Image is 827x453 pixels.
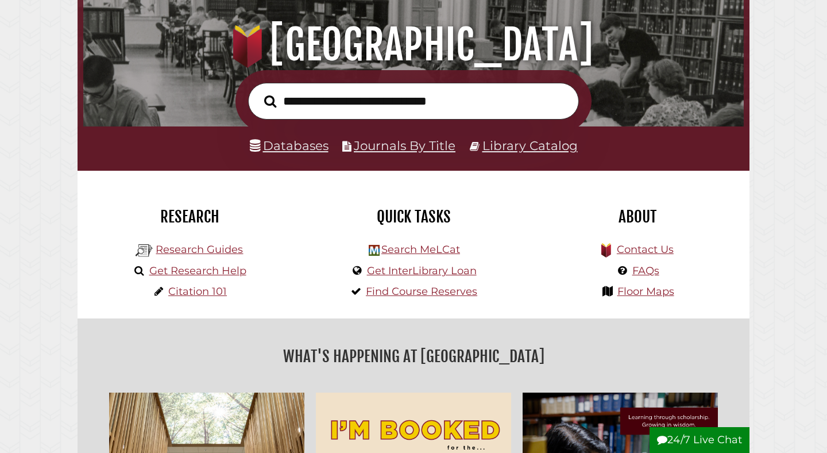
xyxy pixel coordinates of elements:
a: Research Guides [156,243,243,256]
h2: Research [86,207,293,226]
h2: What's Happening at [GEOGRAPHIC_DATA] [86,343,741,370]
a: Library Catalog [482,138,578,153]
a: Get Research Help [149,264,246,277]
a: Contact Us [617,243,674,256]
h1: [GEOGRAPHIC_DATA] [96,20,732,70]
a: Find Course Reserves [366,285,477,298]
i: Search [264,94,276,108]
a: Journals By Title [354,138,455,153]
button: Search [258,92,282,111]
img: Hekman Library Logo [369,245,380,256]
a: Citation 101 [168,285,227,298]
img: Hekman Library Logo [136,242,153,259]
h2: Quick Tasks [310,207,517,226]
a: FAQs [632,264,659,277]
a: Get InterLibrary Loan [367,264,477,277]
h2: About [534,207,741,226]
a: Floor Maps [617,285,674,298]
a: Search MeLCat [381,243,460,256]
a: Databases [250,138,329,153]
